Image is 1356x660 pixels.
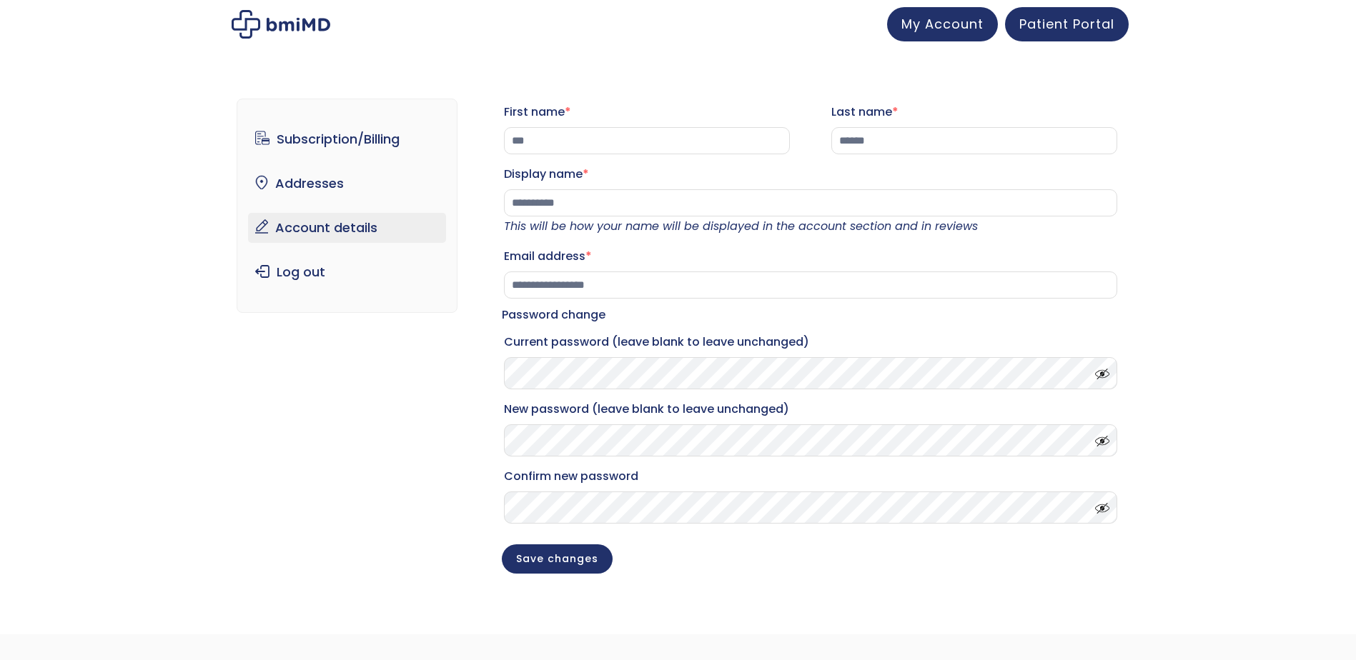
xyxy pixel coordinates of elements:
button: Save changes [502,544,613,574]
label: Confirm new password [504,465,1117,488]
a: My Account [887,7,998,41]
label: Current password (leave blank to leave unchanged) [504,331,1117,354]
label: First name [504,101,790,124]
em: This will be how your name will be displayed in the account section and in reviews [504,218,978,234]
a: Patient Portal [1005,7,1129,41]
legend: Password change [502,305,605,325]
span: My Account [901,15,984,33]
a: Log out [248,257,446,287]
a: Subscription/Billing [248,124,446,154]
a: Addresses [248,169,446,199]
label: Last name [831,101,1117,124]
label: Display name [504,163,1117,186]
label: New password (leave blank to leave unchanged) [504,398,1117,421]
a: Account details [248,213,446,243]
label: Email address [504,245,1117,268]
nav: Account pages [237,99,457,313]
span: Patient Portal [1019,15,1114,33]
img: My account [232,10,330,39]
